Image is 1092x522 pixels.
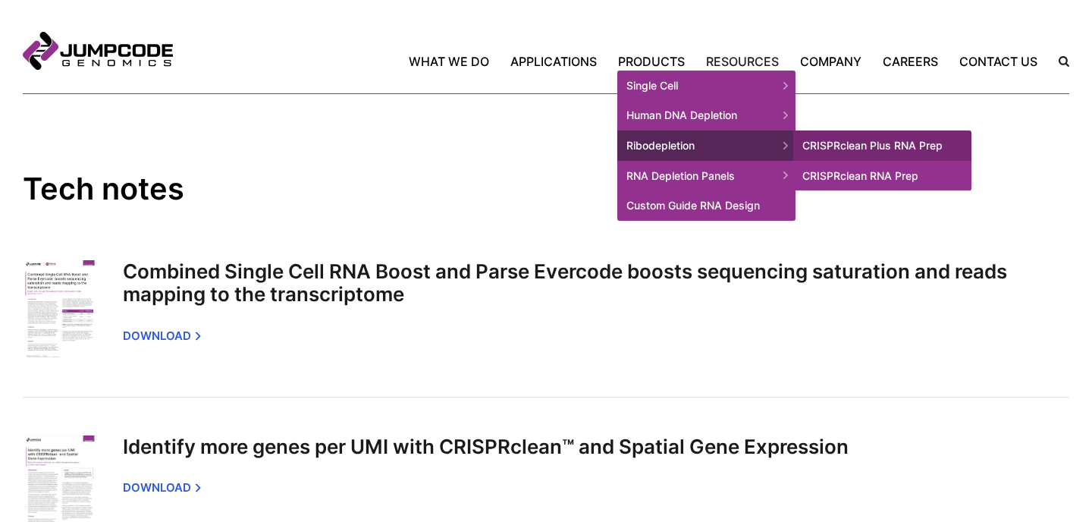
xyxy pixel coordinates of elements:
a: Company [789,52,872,71]
label: Search the site. [1048,56,1069,67]
a: What We Do [409,52,500,71]
h2: Tech notes [23,170,1069,208]
a: Custom Guide RNA Design [617,190,795,221]
a: Identify more genes per UMI with CRISPRclean™ and Spatial Gene Expression [123,435,849,458]
span: RNA Depletion Panels [617,161,795,191]
span: Human DNA Depletion [617,100,795,130]
a: Applications [500,52,607,71]
span: Single Cell [617,71,795,101]
a: CRISPRclean Plus RNA Prep [793,130,971,161]
a: Resources [695,52,789,71]
nav: Primary Navigation [173,52,1048,71]
a: Combined Single Cell RNA Boost and Parse Evercode boosts sequencing saturation and reads mapping ... [123,259,1007,306]
a: Careers [872,52,949,71]
a: Download [123,321,201,352]
a: Contact Us [949,52,1048,71]
a: CRISPRclean RNA Prep [793,161,971,191]
a: Download [123,473,201,504]
span: Ribodepletion [617,130,795,161]
a: Products [607,52,695,71]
